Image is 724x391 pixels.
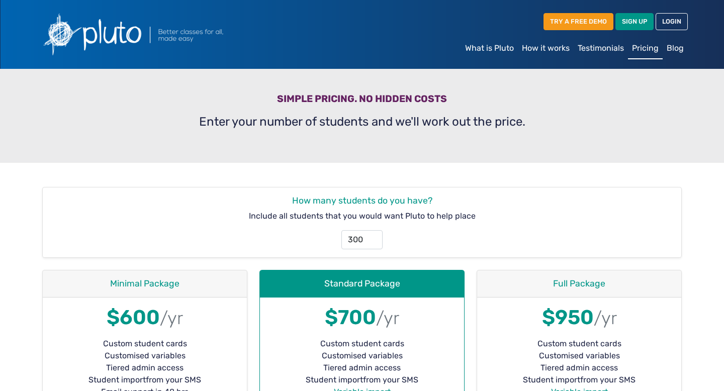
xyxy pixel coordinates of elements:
[518,38,574,58] a: How it works
[485,278,673,289] h4: Full Package
[51,350,239,362] li: Customised variables
[268,278,456,289] h4: Standard Package
[485,374,673,386] li: Student import
[51,374,239,386] li: Student import
[485,306,673,330] h1: $950
[363,374,418,386] span: from your SMS
[51,306,239,330] h1: $600
[51,338,239,350] li: Custom student cards
[544,13,613,30] a: TRY A FREE DEMO
[268,306,456,330] h1: $700
[485,338,673,350] li: Custom student cards
[268,362,456,374] li: Tiered admin access
[268,374,456,386] li: Student import
[594,308,617,329] small: /yr
[160,308,183,329] small: /yr
[51,362,239,374] li: Tiered admin access
[268,350,456,362] li: Customised variables
[376,308,399,329] small: /yr
[36,8,278,61] img: Pluto logo with the text Better classes for all, made easy
[628,38,663,59] a: Pricing
[268,338,456,350] li: Custom student cards
[51,195,673,206] h4: How many students do you have?
[42,113,682,131] p: Enter your number of students and we'll work out the price.
[574,38,628,58] a: Testimonials
[615,13,654,30] a: SIGN UP
[51,278,239,289] h4: Minimal Package
[656,13,688,30] a: LOGIN
[580,374,636,386] span: from your SMS
[461,38,518,58] a: What is Pluto
[43,187,681,257] div: Include all students that you would want Pluto to help place
[485,350,673,362] li: Customised variables
[42,93,682,109] h3: Simple pricing. No hidden costs
[146,374,201,386] span: from your SMS
[663,38,688,58] a: Blog
[485,362,673,374] li: Tiered admin access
